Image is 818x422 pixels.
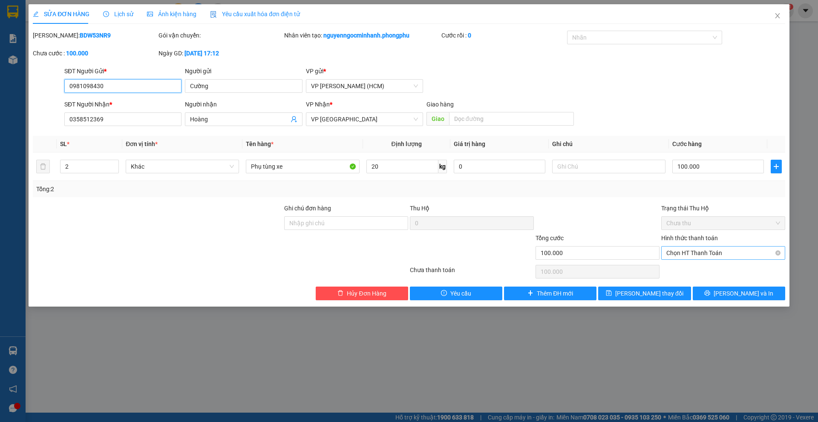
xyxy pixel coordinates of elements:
[774,12,781,19] span: close
[103,11,133,17] span: Lịch sử
[527,290,533,297] span: plus
[185,100,302,109] div: Người nhận
[704,290,710,297] span: printer
[131,160,234,173] span: Khác
[661,235,718,241] label: Hình thức thanh toán
[410,205,429,212] span: Thu Hộ
[536,235,564,241] span: Tổng cước
[158,49,282,58] div: Ngày GD:
[36,160,50,173] button: delete
[323,32,409,39] b: nguyenngocminhanh.phongphu
[184,50,219,57] b: [DATE] 17:12
[64,66,181,76] div: SĐT Người Gửi
[409,265,535,280] div: Chưa thanh toán
[426,112,449,126] span: Giao
[598,287,691,300] button: save[PERSON_NAME] thay đổi
[185,66,302,76] div: Người gửi
[454,141,485,147] span: Giá trị hàng
[246,141,274,147] span: Tên hàng
[552,160,665,173] input: Ghi Chú
[306,66,423,76] div: VP gửi
[33,49,157,58] div: Chưa cước :
[284,31,440,40] div: Nhân viên tạo:
[661,204,785,213] div: Trạng thái Thu Hộ
[210,11,300,17] span: Yêu cầu xuất hóa đơn điện tử
[347,289,386,298] span: Hủy Đơn Hàng
[410,287,502,300] button: exclamation-circleYêu cầu
[311,80,418,92] span: VP Hoàng Văn Thụ (HCM)
[33,11,89,17] span: SỬA ĐƠN HÀNG
[284,205,331,212] label: Ghi chú đơn hàng
[33,31,157,40] div: [PERSON_NAME]:
[549,136,669,152] th: Ghi chú
[66,50,88,57] b: 100.000
[504,287,596,300] button: plusThêm ĐH mới
[311,113,418,126] span: VP Đà Lạt
[337,290,343,297] span: delete
[766,4,789,28] button: Close
[60,141,67,147] span: SL
[672,141,702,147] span: Cước hàng
[284,216,408,230] input: Ghi chú đơn hàng
[441,31,565,40] div: Cước rồi :
[771,163,781,170] span: plus
[775,250,781,255] span: close-circle
[606,290,612,297] span: save
[147,11,196,17] span: Ảnh kiện hàng
[450,289,471,298] span: Yêu cầu
[615,289,683,298] span: [PERSON_NAME] thay đổi
[36,184,316,194] div: Tổng: 2
[449,112,574,126] input: Dọc đường
[147,11,153,17] span: picture
[666,247,780,259] span: Chọn HT Thanh Toán
[210,11,217,18] img: icon
[771,160,782,173] button: plus
[392,141,422,147] span: Định lượng
[693,287,785,300] button: printer[PERSON_NAME] và In
[103,11,109,17] span: clock-circle
[64,100,181,109] div: SĐT Người Nhận
[80,32,111,39] b: BDW53NR9
[714,289,773,298] span: [PERSON_NAME] và In
[246,160,359,173] input: VD: Bàn, Ghế
[666,217,780,230] span: Chưa thu
[158,31,282,40] div: Gói vận chuyển:
[126,141,158,147] span: Đơn vị tính
[441,290,447,297] span: exclamation-circle
[468,32,471,39] b: 0
[537,289,573,298] span: Thêm ĐH mới
[291,116,297,123] span: user-add
[33,11,39,17] span: edit
[316,287,408,300] button: deleteHủy Đơn Hàng
[306,101,330,108] span: VP Nhận
[438,160,447,173] span: kg
[426,101,454,108] span: Giao hàng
